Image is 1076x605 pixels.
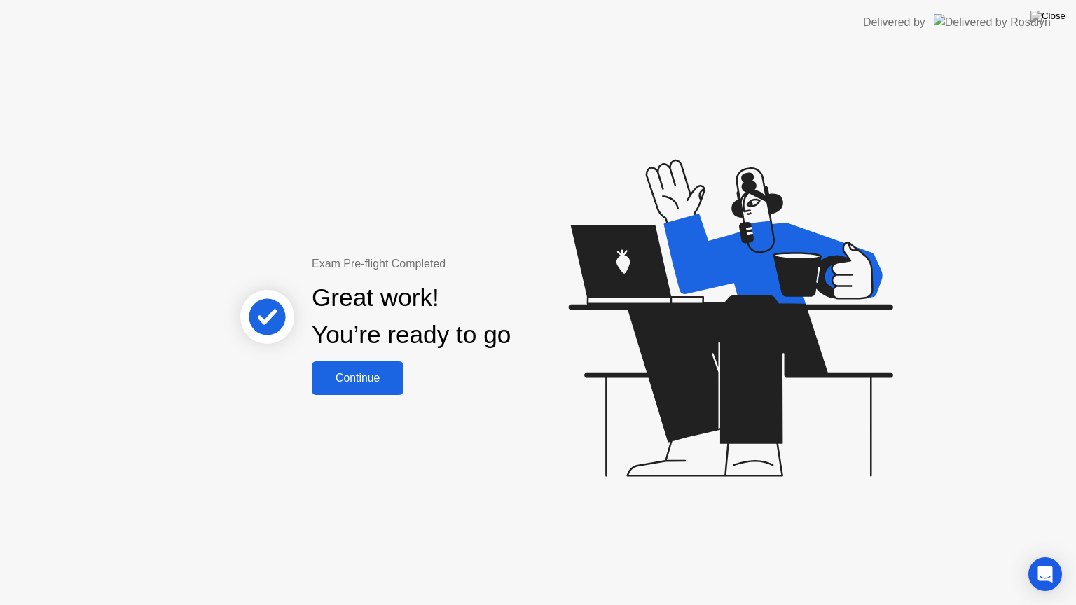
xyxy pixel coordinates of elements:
[1030,11,1065,22] img: Close
[934,14,1051,30] img: Delivered by Rosalyn
[312,279,511,354] div: Great work! You’re ready to go
[312,256,601,272] div: Exam Pre-flight Completed
[316,372,399,384] div: Continue
[312,361,403,395] button: Continue
[1028,557,1062,591] div: Open Intercom Messenger
[863,14,925,31] div: Delivered by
